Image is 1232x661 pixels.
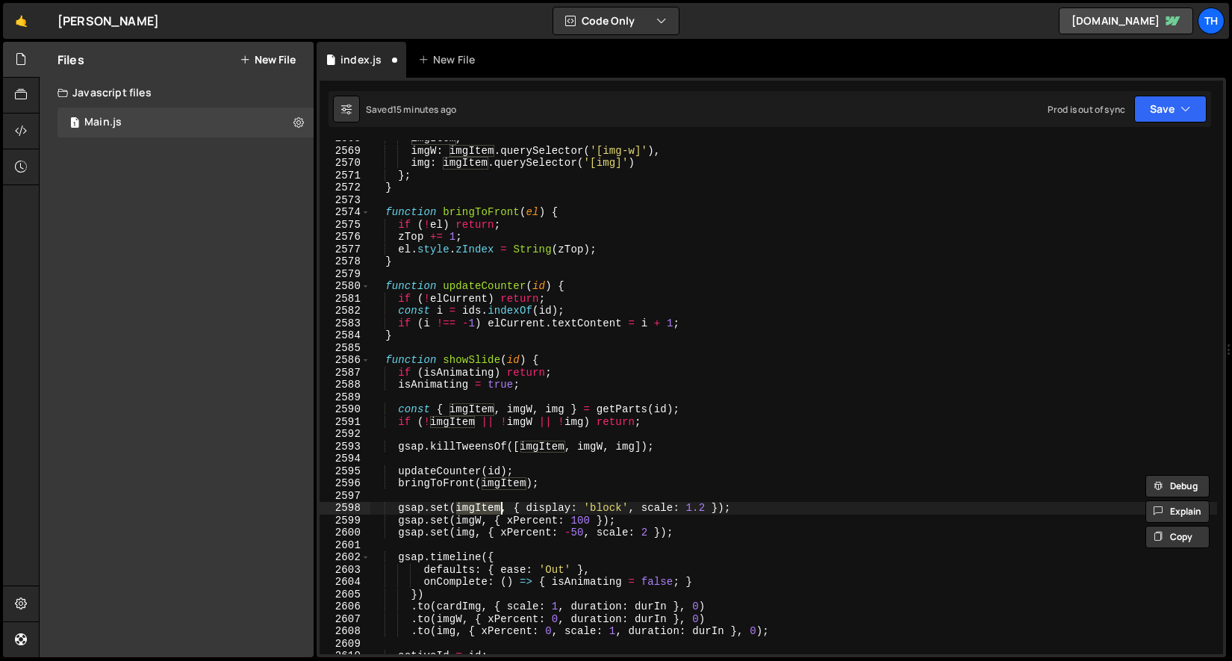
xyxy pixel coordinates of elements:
[320,638,370,651] div: 2609
[320,317,370,330] div: 2583
[320,391,370,404] div: 2589
[320,613,370,626] div: 2607
[320,268,370,281] div: 2579
[57,52,84,68] h2: Files
[320,527,370,539] div: 2600
[418,52,481,67] div: New File
[320,145,370,158] div: 2569
[320,280,370,293] div: 2580
[3,3,40,39] a: 🤙
[320,589,370,601] div: 2605
[1059,7,1193,34] a: [DOMAIN_NAME]
[320,551,370,564] div: 2602
[320,181,370,194] div: 2572
[57,12,159,30] div: [PERSON_NAME]
[1145,475,1210,497] button: Debug
[320,255,370,268] div: 2578
[320,231,370,243] div: 2576
[320,502,370,515] div: 2598
[320,219,370,232] div: 2575
[320,490,370,503] div: 2597
[320,305,370,317] div: 2582
[393,103,456,116] div: 15 minutes ago
[320,379,370,391] div: 2588
[320,477,370,490] div: 2596
[320,403,370,416] div: 2590
[84,116,122,129] div: Main.js
[320,453,370,465] div: 2594
[320,416,370,429] div: 2591
[320,170,370,182] div: 2571
[320,157,370,170] div: 2570
[320,194,370,207] div: 2573
[320,564,370,577] div: 2603
[1048,103,1125,116] div: Prod is out of sync
[1134,96,1207,122] button: Save
[240,54,296,66] button: New File
[70,118,79,130] span: 1
[320,428,370,441] div: 2592
[40,78,314,108] div: Javascript files
[320,441,370,453] div: 2593
[320,601,370,613] div: 2606
[320,576,370,589] div: 2604
[320,342,370,355] div: 2585
[320,329,370,342] div: 2584
[553,7,679,34] button: Code Only
[320,293,370,305] div: 2581
[1198,7,1225,34] a: Th
[1145,526,1210,548] button: Copy
[1145,500,1210,523] button: Explain
[320,539,370,552] div: 2601
[340,52,382,67] div: index.js
[366,103,456,116] div: Saved
[320,354,370,367] div: 2586
[57,108,314,137] div: 16840/46037.js
[320,206,370,219] div: 2574
[320,367,370,379] div: 2587
[320,515,370,527] div: 2599
[320,243,370,256] div: 2577
[320,625,370,638] div: 2608
[320,465,370,478] div: 2595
